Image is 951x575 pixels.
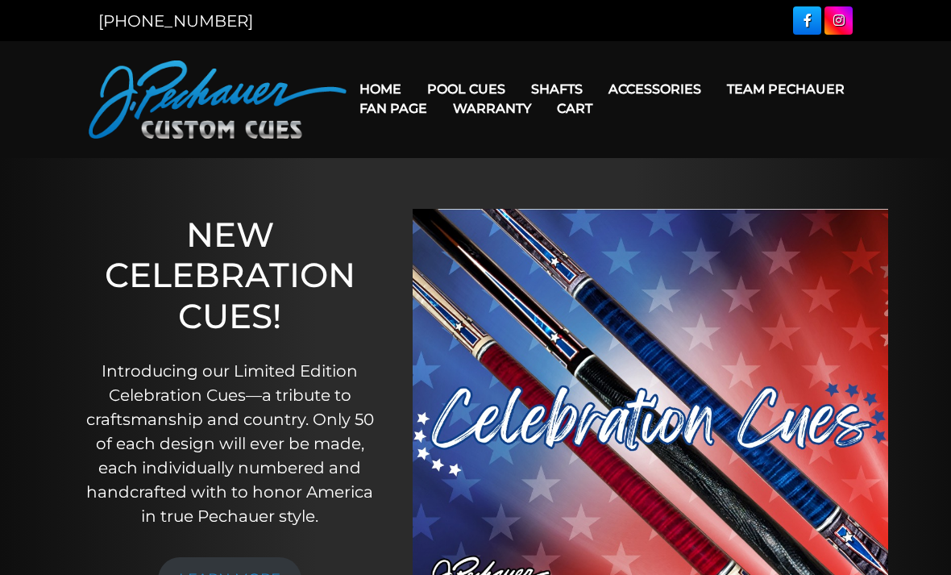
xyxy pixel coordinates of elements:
a: [PHONE_NUMBER] [98,11,253,31]
img: Pechauer Custom Cues [89,60,347,139]
p: Introducing our Limited Edition Celebration Cues—a tribute to craftsmanship and country. Only 50 ... [80,359,380,528]
a: Accessories [596,69,714,110]
a: Cart [544,88,605,129]
a: Warranty [440,88,544,129]
a: Home [347,69,414,110]
a: Pool Cues [414,69,518,110]
a: Fan Page [347,88,440,129]
a: Team Pechauer [714,69,858,110]
a: Shafts [518,69,596,110]
h1: NEW CELEBRATION CUES! [80,215,380,336]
